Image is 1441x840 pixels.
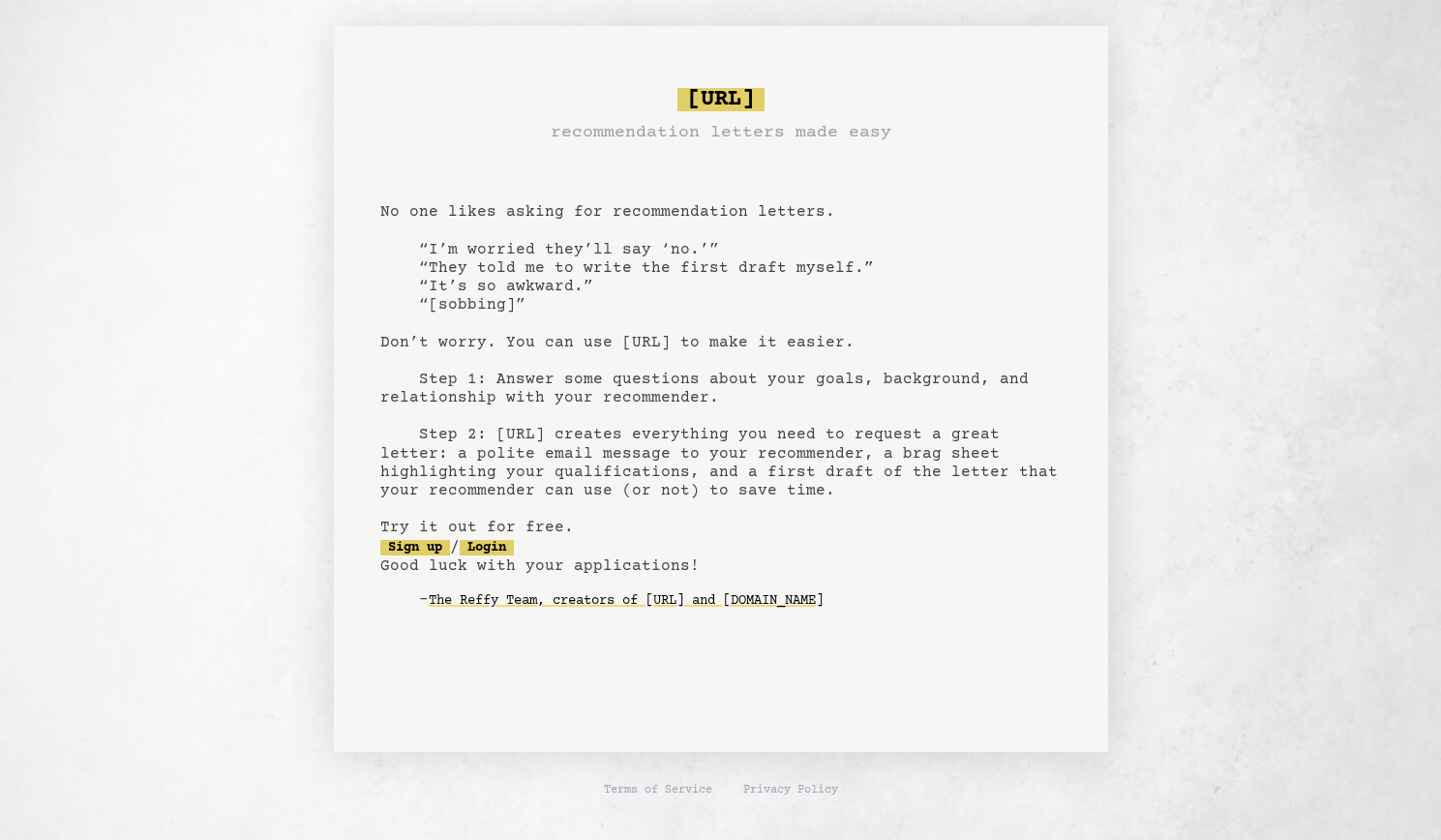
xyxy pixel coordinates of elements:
[743,783,838,798] a: Privacy Policy
[460,540,514,555] a: Login
[419,591,1062,611] div: -
[429,585,824,616] a: The Reffy Team, creators of [URL] and [DOMAIN_NAME]
[677,88,765,111] span: [URL]
[551,119,891,146] h3: recommendation letters made easy
[604,783,712,798] a: Terms of Service
[380,80,1062,647] pre: No one likes asking for recommendation letters. “I’m worried they’ll say ‘no.’” “They told me to ...
[380,540,450,555] a: Sign up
